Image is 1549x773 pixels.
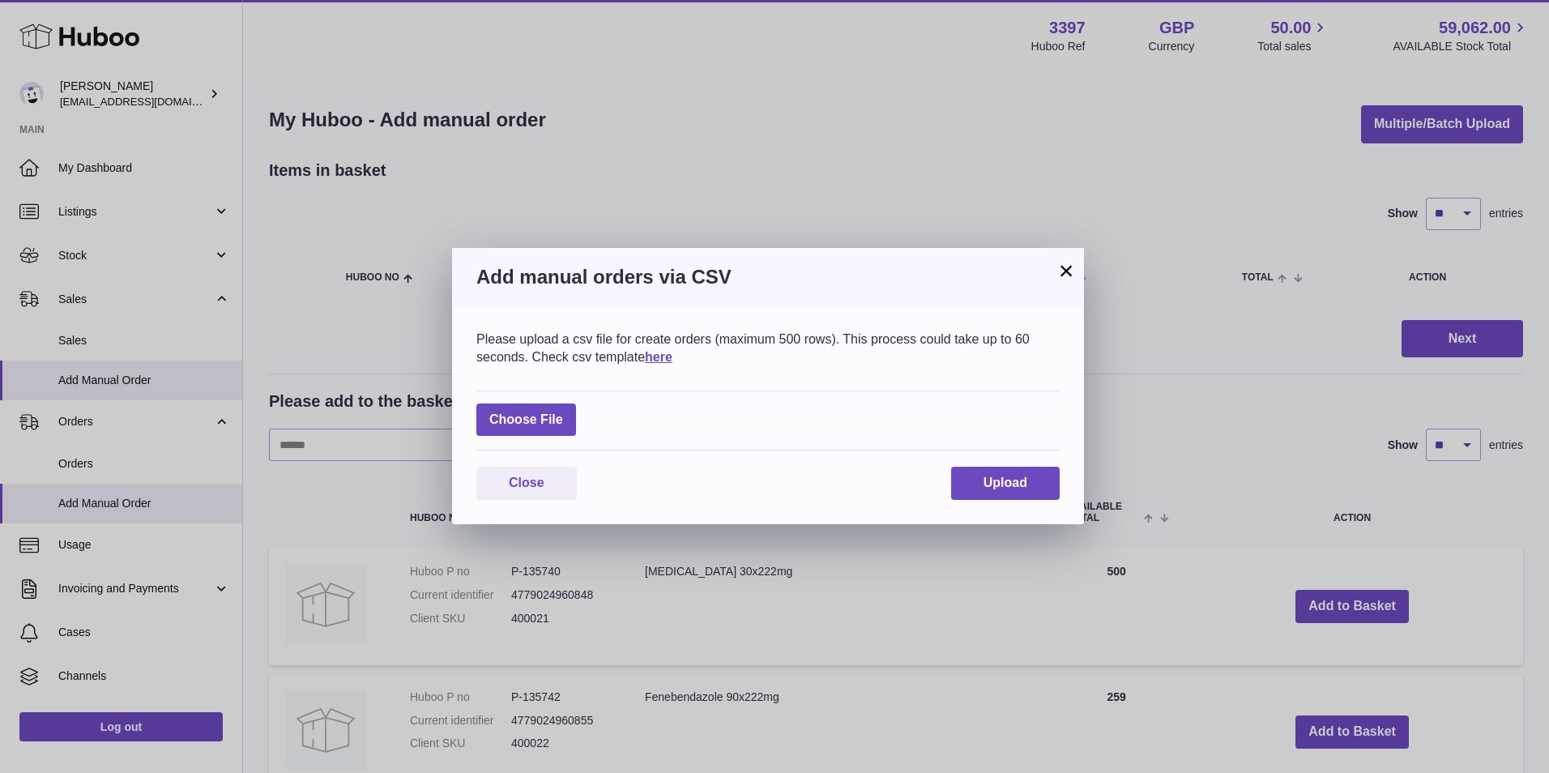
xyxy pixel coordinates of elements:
[476,404,576,437] span: Choose File
[645,350,672,364] a: here
[476,264,1060,290] h3: Add manual orders via CSV
[1056,261,1076,280] button: ×
[476,331,1060,365] div: Please upload a csv file for create orders (maximum 500 rows). This process could take up to 60 s...
[951,467,1060,500] button: Upload
[476,467,577,500] button: Close
[509,476,544,489] span: Close
[984,476,1027,489] span: Upload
